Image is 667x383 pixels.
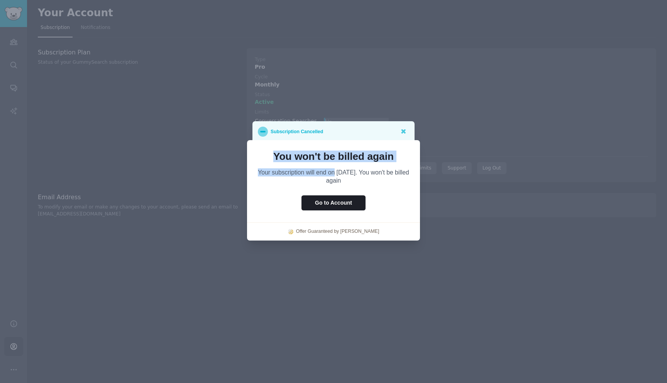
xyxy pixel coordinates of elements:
a: Offer Guaranteed by [PERSON_NAME] [296,228,379,235]
p: You won't be billed again [258,151,409,162]
img: logo [288,229,293,234]
button: Go to Account [301,195,366,210]
p: Subscription Cancelled [271,127,323,137]
p: Your subscription will end on [DATE]. You won't be billed again [258,168,409,185]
